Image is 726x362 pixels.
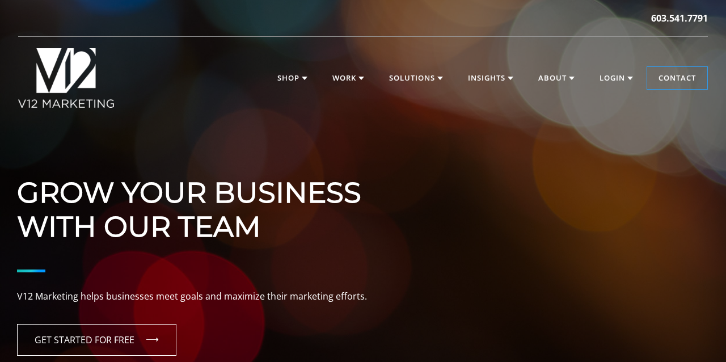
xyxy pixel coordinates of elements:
img: V12 MARKETING Logo New Hampshire Marketing Agency [18,48,114,108]
a: Login [588,67,644,90]
a: Work [321,67,375,90]
a: Solutions [378,67,454,90]
a: GET STARTED FOR FREE [17,324,176,356]
a: Insights [457,67,525,90]
a: Shop [266,67,319,90]
p: V12 Marketing helps businesses meet goals and maximize their marketing efforts. [17,289,709,304]
a: About [527,67,586,90]
a: 603.541.7791 [651,11,708,25]
h1: Grow Your Business With Our Team [17,142,709,244]
a: Contact [647,67,707,90]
